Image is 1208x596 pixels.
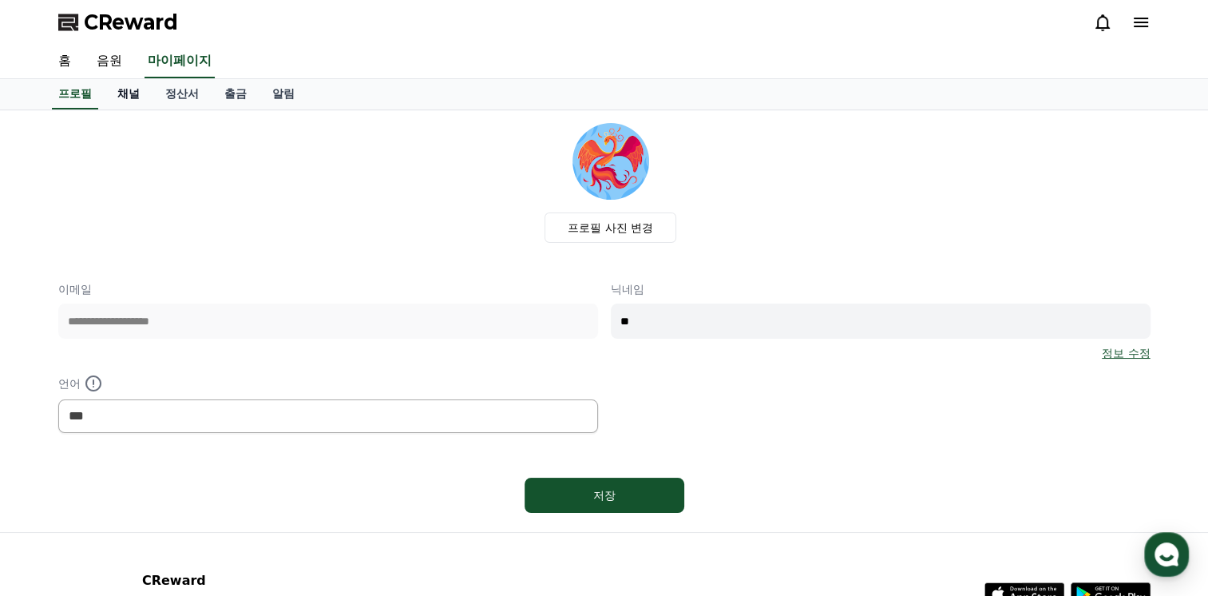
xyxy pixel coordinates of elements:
[152,79,212,109] a: 정산서
[50,487,60,500] span: 홈
[1102,345,1150,361] a: 정보 수정
[105,463,206,503] a: 대화
[259,79,307,109] a: 알림
[572,123,649,200] img: profile_image
[5,463,105,503] a: 홈
[206,463,307,503] a: 설정
[525,478,684,513] button: 저장
[58,10,178,35] a: CReward
[105,79,152,109] a: 채널
[142,571,337,590] p: CReward
[545,213,676,243] label: 프로필 사진 변경
[145,45,215,78] a: 마이페이지
[84,45,135,78] a: 음원
[556,487,652,503] div: 저장
[212,79,259,109] a: 출금
[611,281,1151,297] p: 닉네임
[146,488,165,501] span: 대화
[58,281,598,297] p: 이메일
[84,10,178,35] span: CReward
[46,45,84,78] a: 홈
[58,374,598,393] p: 언어
[247,487,266,500] span: 설정
[52,79,98,109] a: 프로필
